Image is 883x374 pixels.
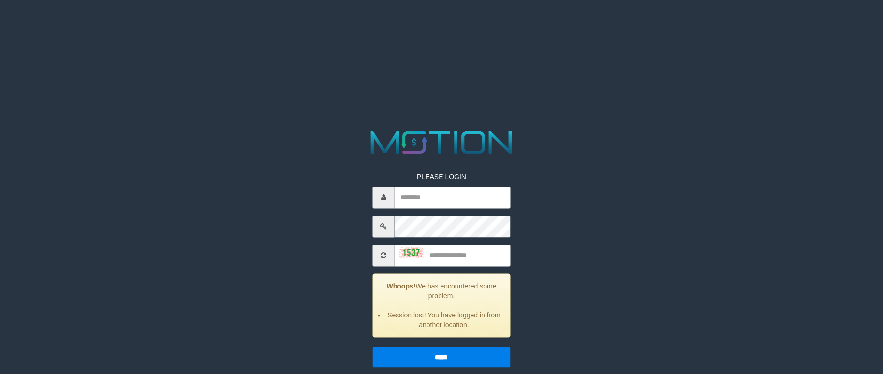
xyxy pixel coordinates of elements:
[387,282,416,290] strong: Whoops!
[373,172,510,182] p: PLEASE LOGIN
[385,310,502,330] li: Session lost! You have logged in from another location.
[399,248,424,258] img: captcha
[373,273,510,337] div: We has encountered some problem.
[364,127,519,158] img: MOTION_logo.png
